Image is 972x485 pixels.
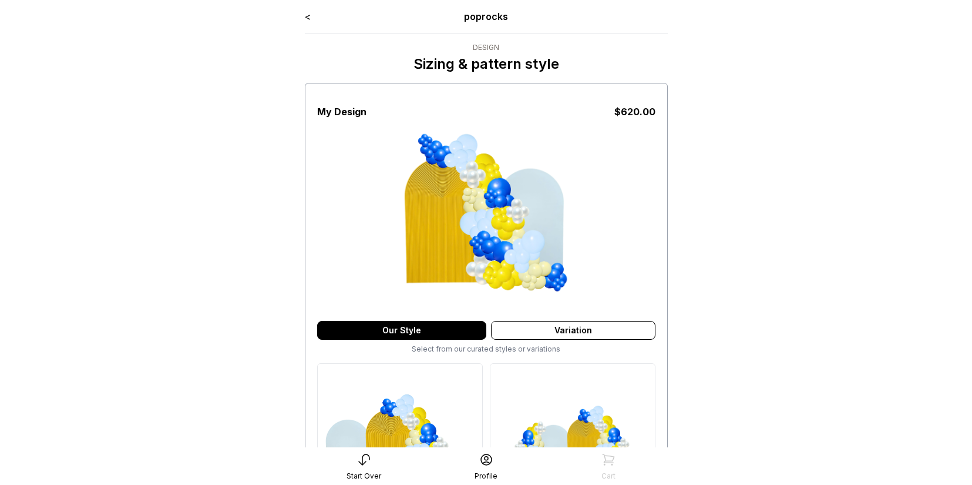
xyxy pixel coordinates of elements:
[475,471,497,481] div: Profile
[377,9,595,24] div: poprocks
[601,471,616,481] div: Cart
[491,321,655,340] div: Variation
[317,105,366,119] h3: My Design
[317,321,486,340] div: Our Style
[392,119,580,307] img: Luxe
[614,105,655,119] div: $ 620.00
[413,43,559,52] div: Design
[317,344,655,354] div: Select from our curated styles or variations
[305,11,311,22] a: <
[347,471,381,481] div: Start Over
[413,55,559,73] p: Sizing & pattern style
